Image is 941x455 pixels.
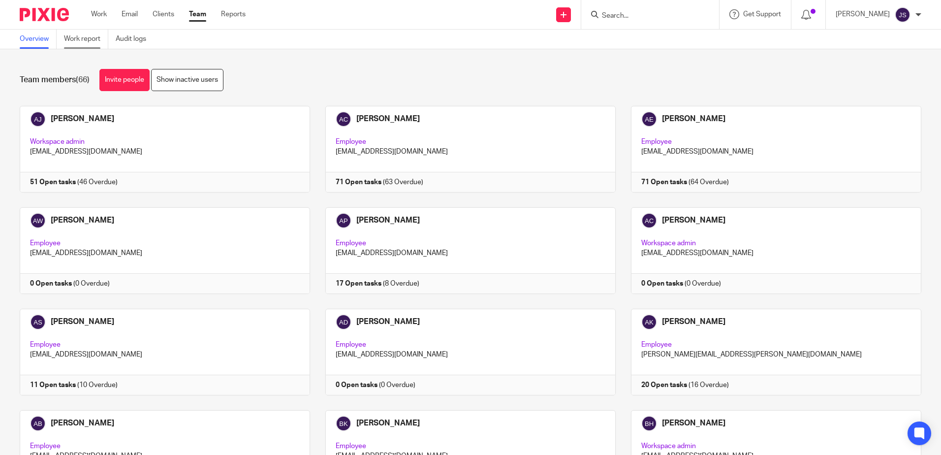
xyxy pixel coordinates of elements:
[91,9,107,19] a: Work
[221,9,246,19] a: Reports
[153,9,174,19] a: Clients
[122,9,138,19] a: Email
[76,76,90,84] span: (66)
[151,69,223,91] a: Show inactive users
[64,30,108,49] a: Work report
[116,30,154,49] a: Audit logs
[20,8,69,21] img: Pixie
[895,7,910,23] img: svg%3E
[189,9,206,19] a: Team
[601,12,690,21] input: Search
[99,69,150,91] a: Invite people
[743,11,781,18] span: Get Support
[20,75,90,85] h1: Team members
[20,30,57,49] a: Overview
[836,9,890,19] p: [PERSON_NAME]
